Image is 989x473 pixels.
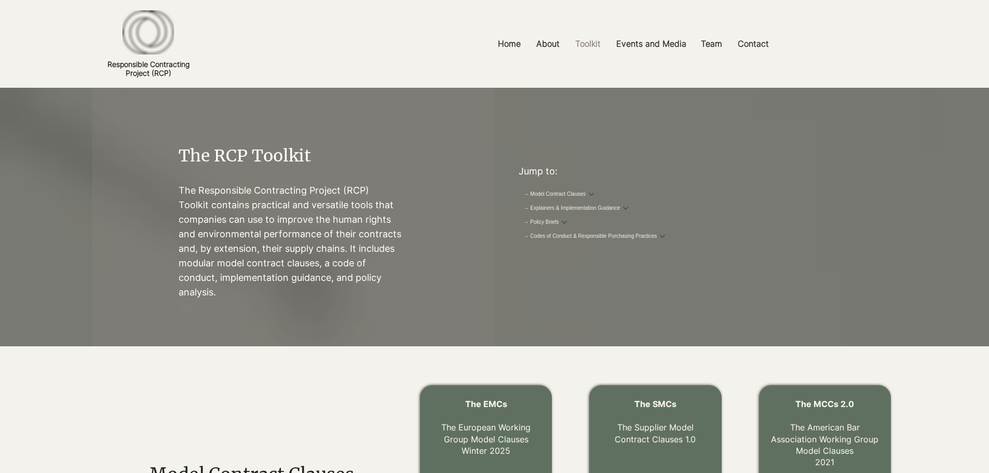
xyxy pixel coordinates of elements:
[441,399,531,456] a: The EMCs The European Working Group Model ClausesWinter 2025
[524,219,559,226] a: → Policy Briefs
[567,32,608,56] a: Toolkit
[562,220,567,225] button: More → Policy Briefs pages
[795,399,854,409] span: The MCCs 2.0
[529,32,567,56] a: About
[623,206,628,211] button: More → Explainers & Implementation Guidance pages
[696,32,727,56] p: Team
[531,32,565,56] p: About
[524,205,620,212] a: → Explainers & Implementation Guidance
[693,32,730,56] a: Team
[179,183,404,300] p: The Responsible Contracting Project (RCP) Toolkit contains practical and versatile tools that com...
[524,233,657,240] a: → Codes of Conduct & Responsible Purchasing Practices
[370,32,897,56] nav: Site
[490,32,529,56] a: Home
[771,399,878,467] a: The MCCs 2.0 The American Bar Association Working Group Model Clauses2021
[608,32,693,56] a: Events and Media
[615,422,696,444] a: The Supplier Model Contract Clauses 1.0
[660,234,665,239] button: More → Codes of Conduct & Responsible Purchasing Practices pages
[465,399,507,409] span: The EMCs
[107,60,189,77] a: Responsible ContractingProject (RCP)
[733,32,774,56] p: Contact
[519,190,680,241] nav: Site
[179,145,311,166] span: The RCP Toolkit
[519,165,740,178] p: Jump to:
[634,399,676,409] a: The SMCs
[611,32,692,56] p: Events and Media
[493,32,526,56] p: Home
[524,191,586,198] a: → Model Contract Clauses
[589,192,594,197] button: More → Model Contract Clauses pages
[730,32,777,56] a: Contact
[570,32,606,56] p: Toolkit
